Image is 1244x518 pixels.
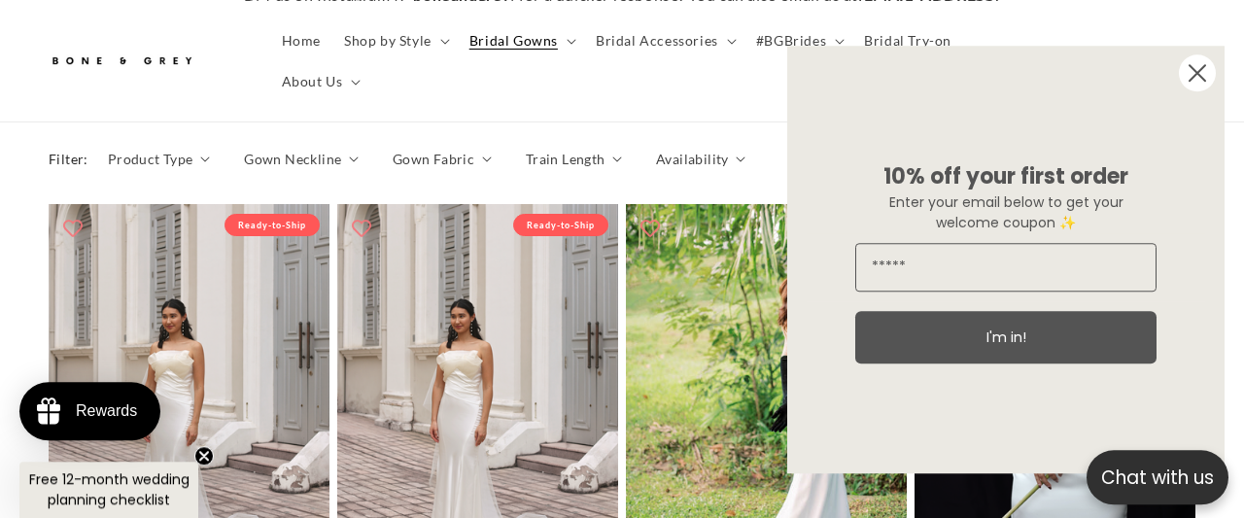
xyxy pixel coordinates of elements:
[855,243,1157,292] input: Email
[883,161,1128,191] span: 10% off your first order
[855,311,1157,363] button: I'm in!
[108,149,210,169] summary: Product Type (0 selected)
[1087,464,1228,492] p: Chat with us
[526,149,605,169] span: Train Length
[244,149,359,169] summary: Gown Neckline (0 selected)
[768,26,1244,493] div: FLYOUT Form
[282,31,321,49] span: Home
[342,209,381,248] button: Add to wishlist
[270,19,332,60] a: Home
[1087,450,1228,504] button: Open chatbox
[584,19,744,60] summary: Bridal Accessories
[631,209,670,248] button: Add to wishlist
[194,446,214,466] button: Close teaser
[29,469,190,509] span: Free 12-month wedding planning checklist
[49,45,194,77] img: Bone and Grey Bridal
[656,149,745,169] summary: Availability (0 selected)
[270,60,369,101] summary: About Us
[1178,53,1217,92] button: Close dialog
[42,37,251,84] a: Bone and Grey Bridal
[756,31,826,49] span: #BGBrides
[53,209,92,248] button: Add to wishlist
[393,149,474,169] span: Gown Fabric
[244,149,341,169] span: Gown Neckline
[889,192,1123,232] span: Enter your email below to get your welcome coupon ✨
[526,149,622,169] summary: Train Length (0 selected)
[469,31,558,49] span: Bridal Gowns
[332,19,458,60] summary: Shop by Style
[744,19,852,60] summary: #BGBrides
[76,402,137,420] div: Rewards
[656,149,729,169] span: Availability
[19,462,198,518] div: Free 12-month wedding planning checklistClose teaser
[282,72,343,89] span: About Us
[49,149,88,169] h2: Filter:
[344,31,432,49] span: Shop by Style
[596,31,718,49] span: Bridal Accessories
[393,149,492,169] summary: Gown Fabric (0 selected)
[852,19,963,60] a: Bridal Try-on
[458,19,584,60] summary: Bridal Gowns
[108,149,193,169] span: Product Type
